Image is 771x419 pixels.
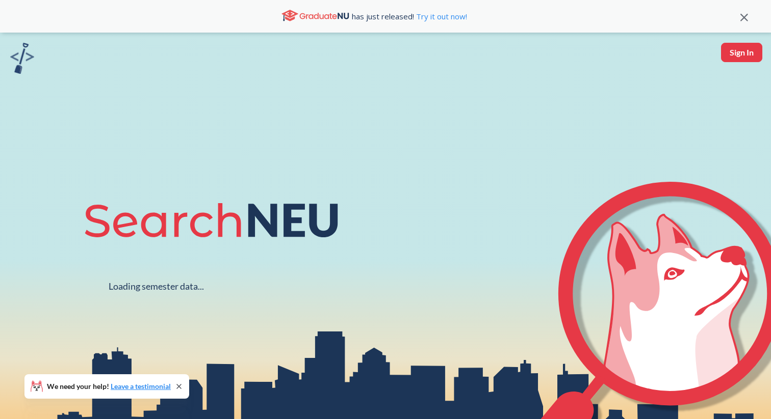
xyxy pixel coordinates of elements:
[10,43,34,74] img: sandbox logo
[10,43,34,77] a: sandbox logo
[109,281,204,292] div: Loading semester data...
[721,43,762,62] button: Sign In
[47,383,171,390] span: We need your help!
[414,11,467,21] a: Try it out now!
[352,11,467,22] span: has just released!
[111,382,171,390] a: Leave a testimonial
